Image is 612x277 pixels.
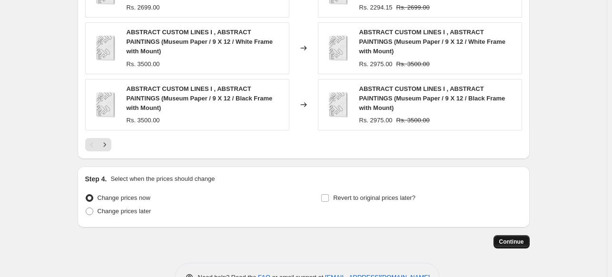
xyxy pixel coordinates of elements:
span: Change prices now [98,194,150,201]
span: Revert to original prices later? [333,194,415,201]
div: Rs. 2975.00 [359,116,393,125]
strike: Rs. 2699.00 [396,3,430,12]
span: ABSTRACT CUSTOM LINES I , ABSTRACT PAINTINGS (Museum Paper / 9 X 12 / White Frame with Mount) [127,29,273,55]
h2: Step 4. [85,174,107,184]
span: ABSTRACT CUSTOM LINES I , ABSTRACT PAINTINGS (Museum Paper / 9 X 12 / Black Frame with Mount) [127,85,273,111]
div: Rs. 2975.00 [359,59,393,69]
div: Rs. 2699.00 [127,3,160,12]
nav: Pagination [85,138,111,151]
div: Rs. 3500.00 [127,116,160,125]
strike: Rs. 3500.00 [396,59,430,69]
span: ABSTRACT CUSTOM LINES I , ABSTRACT PAINTINGS (Museum Paper / 9 X 12 / White Frame with Mount) [359,29,506,55]
span: Continue [499,238,524,246]
span: ABSTRACT CUSTOM LINES I , ABSTRACT PAINTINGS (Museum Paper / 9 X 12 / Black Frame with Mount) [359,85,505,111]
strike: Rs. 3500.00 [396,116,430,125]
button: Continue [494,235,530,248]
img: gallerywrap-resized_65ebd3c9-d2bf-4e76-9410-3126662b6068_80x.jpg [90,34,119,62]
img: gallerywrap-resized_65ebd3c9-d2bf-4e76-9410-3126662b6068_80x.jpg [323,90,352,119]
span: Change prices later [98,208,151,215]
p: Select when the prices should change [110,174,215,184]
div: Rs. 3500.00 [127,59,160,69]
img: gallerywrap-resized_65ebd3c9-d2bf-4e76-9410-3126662b6068_80x.jpg [90,90,119,119]
img: gallerywrap-resized_65ebd3c9-d2bf-4e76-9410-3126662b6068_80x.jpg [323,34,352,62]
button: Next [98,138,111,151]
div: Rs. 2294.15 [359,3,393,12]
